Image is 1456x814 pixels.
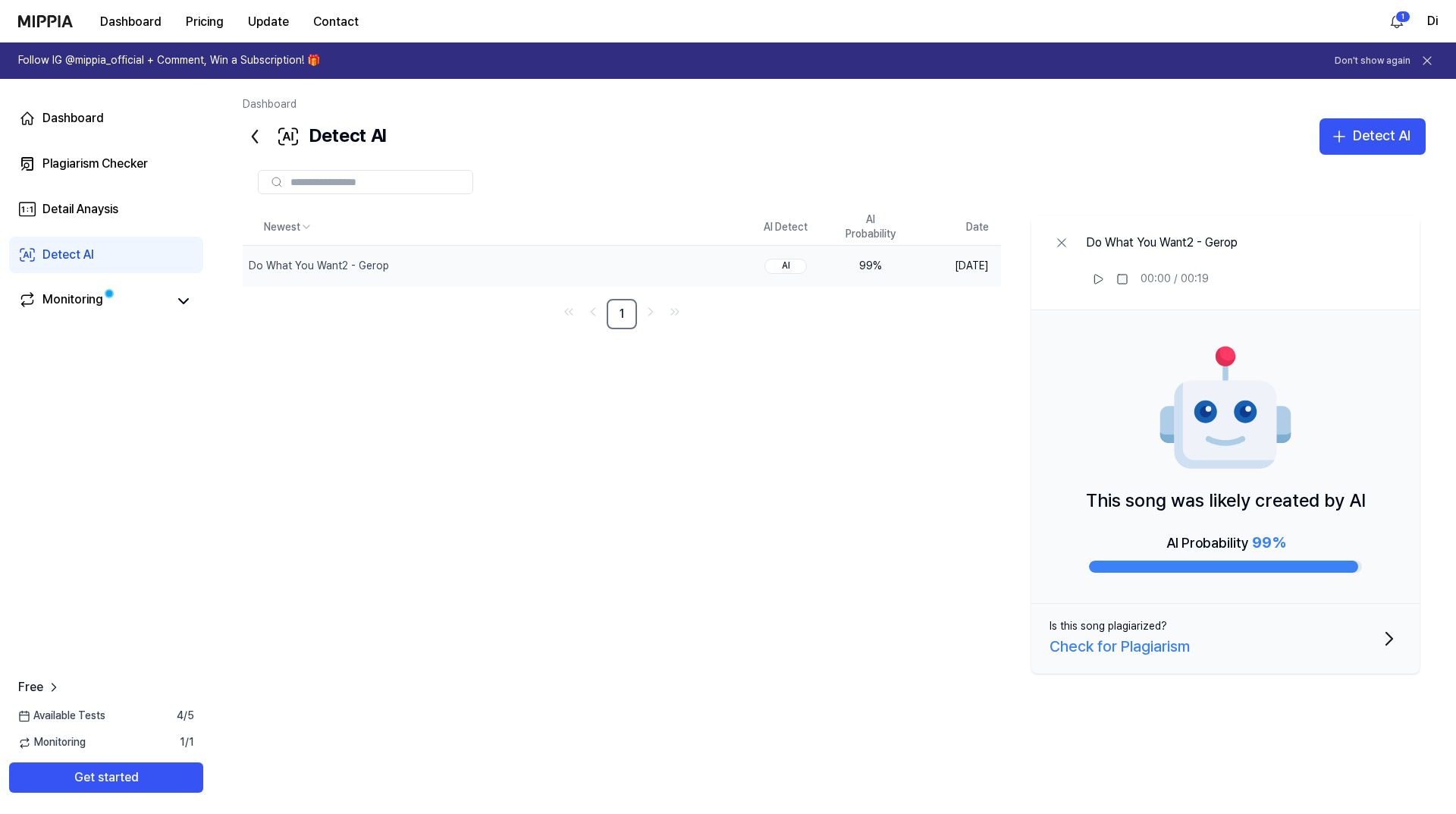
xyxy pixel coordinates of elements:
div: Do What You Want2 - Gerop [1086,234,1238,252]
span: 4 / 5 [177,709,194,724]
div: AI [764,259,807,274]
img: AI [1157,341,1294,477]
button: Dashboard [88,7,174,37]
div: Detect AI [42,246,94,264]
th: AI Probability [828,209,913,246]
a: 1 [607,299,637,329]
img: logo [18,15,73,27]
a: Free [18,678,61,696]
div: Check for Plagiarism [1050,634,1190,658]
div: Detail Anaysis [42,200,118,218]
a: Update [236,1,301,42]
div: Detect AI [243,118,386,155]
div: Do What You Want2 - Gerop [249,259,389,274]
div: 00:00 / 00:19 [1141,272,1209,287]
span: 1 / 1 [180,735,194,750]
button: Contact [301,7,371,37]
p: This song was likely created by AI [1086,486,1366,515]
button: Update [236,7,301,37]
th: Date [913,209,1001,246]
button: Di [1427,12,1438,30]
a: Detail Anaysis [9,191,203,228]
span: Monitoring [18,735,86,750]
div: 99 % [840,259,901,274]
td: [DATE] [913,246,1001,286]
th: AI Detect [743,209,828,246]
h1: Follow IG @mippia_official + Comment, Win a Subscription! 🎁 [18,53,320,68]
span: Free [18,678,43,696]
a: Dashboard [9,100,203,137]
span: 99 % [1252,533,1285,552]
button: Is this song plagiarized?Check for Plagiarism [1031,604,1420,674]
div: Is this song plagiarized? [1050,619,1167,634]
nav: pagination [243,299,1001,329]
div: 1 [1395,11,1410,23]
a: Go to previous page [582,301,604,322]
a: Go to next page [640,301,661,322]
div: Detect AI [1353,125,1410,147]
img: 알림 [1388,12,1406,30]
a: Detect AI [9,237,203,273]
button: Get started [9,762,203,793]
a: Plagiarism Checker [9,146,203,182]
button: 알림1 [1385,9,1409,33]
a: Monitoring [18,291,167,312]
button: Detect AI [1319,118,1426,155]
div: AI Probability [1166,530,1285,555]
a: Dashboard [243,98,297,110]
div: Plagiarism Checker [42,155,148,173]
a: Go to last page [664,301,686,322]
span: Available Tests [18,709,105,724]
a: Go to first page [558,301,579,322]
div: Dashboard [42,109,104,127]
div: Monitoring [42,291,103,312]
button: Pricing [174,7,236,37]
button: Don't show again [1335,55,1410,68]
